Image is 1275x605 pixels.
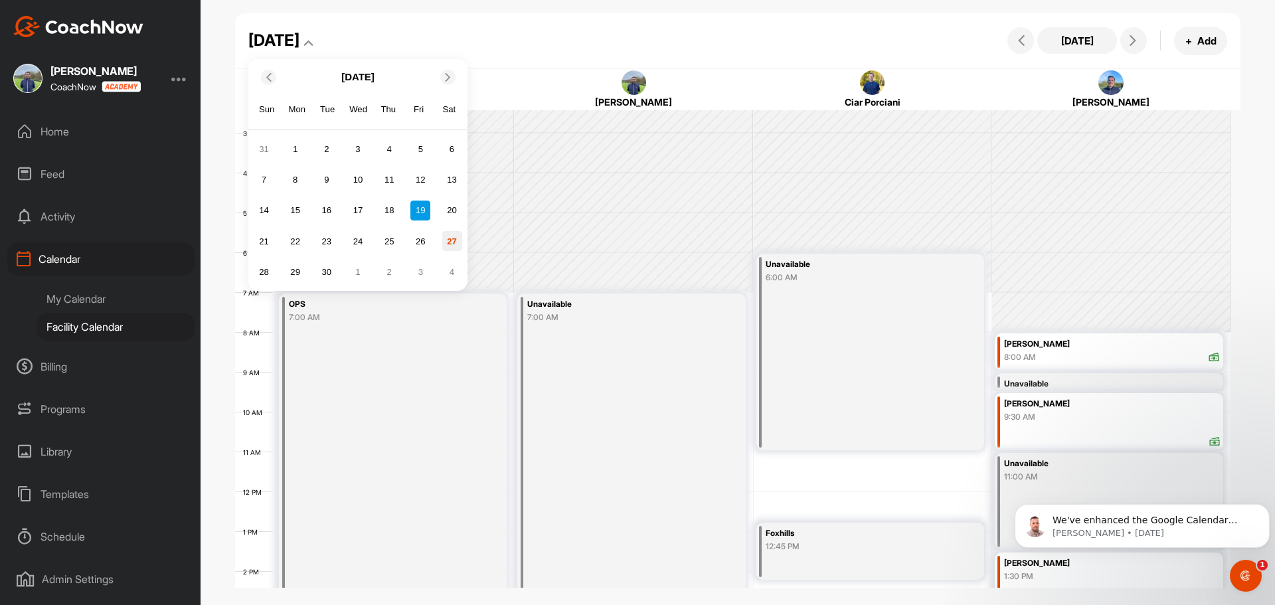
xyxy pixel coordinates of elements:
div: Choose Monday, September 22nd, 2025 [286,231,305,251]
span: 1 [1257,560,1268,570]
div: Choose Sunday, September 14th, 2025 [254,201,274,220]
img: CoachNow [13,16,143,37]
div: 3 AM [235,130,273,137]
div: Choose Tuesday, September 9th, 2025 [317,170,337,190]
img: CoachNow acadmey [102,81,141,92]
iframe: Intercom notifications message [1009,476,1275,569]
div: Admin Settings [7,562,195,596]
div: Choose Monday, September 1st, 2025 [286,139,305,159]
div: 2 PM [235,568,272,576]
div: Facility Calendar [37,313,195,341]
div: Choose Saturday, September 20th, 2025 [442,201,462,220]
div: Library [7,435,195,468]
div: 7:00 AM [527,311,705,323]
div: 8 AM [235,329,273,337]
div: Choose Sunday, August 31st, 2025 [254,139,274,159]
div: 12 PM [235,488,275,496]
div: 11 AM [235,448,274,456]
div: [PERSON_NAME] [1012,95,1211,109]
img: square_b4d54992daa58f12b60bc3814c733fd4.jpg [860,70,885,96]
div: Choose Friday, September 5th, 2025 [410,139,430,159]
span: + [1185,34,1192,48]
div: 12:45 PM [766,541,943,553]
div: [PERSON_NAME] [1004,337,1220,352]
div: 11:00 AM [1004,471,1182,483]
div: Calendar [7,242,195,276]
div: Choose Thursday, September 18th, 2025 [379,201,399,220]
div: Wed [349,101,367,118]
div: Choose Wednesday, September 10th, 2025 [348,170,368,190]
div: Choose Tuesday, September 23rd, 2025 [317,231,337,251]
div: Choose Thursday, September 4th, 2025 [379,139,399,159]
div: CoachNow [50,81,141,92]
div: Choose Friday, September 12th, 2025 [410,170,430,190]
div: 9 AM [235,369,273,377]
div: Choose Wednesday, September 24th, 2025 [348,231,368,251]
div: Choose Tuesday, September 2nd, 2025 [317,139,337,159]
div: Choose Saturday, September 27th, 2025 [442,231,462,251]
div: Choose Sunday, September 28th, 2025 [254,262,274,282]
div: Feed [7,157,195,191]
div: Choose Saturday, September 6th, 2025 [442,139,462,159]
iframe: Intercom live chat [1230,560,1262,592]
p: Message from Alex, sent 1d ago [43,51,244,63]
div: Choose Saturday, October 4th, 2025 [442,262,462,282]
div: Foxhills [766,526,943,541]
div: 1 PM [235,528,271,536]
div: Tue [319,101,336,118]
div: [PERSON_NAME] [535,95,733,109]
div: Choose Tuesday, September 16th, 2025 [317,201,337,220]
button: +Add [1174,27,1227,55]
div: Sun [258,101,276,118]
div: Unavailable [1004,456,1182,472]
div: Activity [7,200,195,233]
div: Choose Monday, September 15th, 2025 [286,201,305,220]
button: [DATE] [1037,27,1117,54]
div: Ciar Porciani [773,95,972,109]
div: 1:30 PM [1004,570,1033,582]
div: month 2025-09 [252,137,464,284]
div: Choose Thursday, September 11th, 2025 [379,170,399,190]
div: Unavailable [527,297,705,312]
div: [PERSON_NAME] [1004,556,1220,571]
div: [PERSON_NAME] [1004,396,1220,412]
div: Choose Wednesday, September 17th, 2025 [348,201,368,220]
div: Mon [289,101,306,118]
div: 6:00 AM [766,272,943,284]
div: 7:00 AM [289,311,466,323]
div: Templates [7,477,195,511]
div: [PERSON_NAME] [50,66,141,76]
div: 9:30 AM [1004,411,1035,423]
img: square_e7f01a7cdd3d5cba7fa3832a10add056.jpg [622,70,647,96]
div: Unavailable [1004,377,1182,392]
div: Choose Monday, September 8th, 2025 [286,170,305,190]
img: square_909ed3242d261a915dd01046af216775.jpg [1098,70,1124,96]
div: Choose Thursday, September 25th, 2025 [379,231,399,251]
div: [DATE] [248,29,299,52]
div: Schedule [7,520,195,553]
div: 8:00 AM [1004,351,1036,363]
div: Choose Friday, October 3rd, 2025 [410,262,430,282]
div: Programs [7,392,195,426]
div: Choose Friday, September 26th, 2025 [410,231,430,251]
img: square_e7f01a7cdd3d5cba7fa3832a10add056.jpg [13,64,42,93]
div: Sat [441,101,458,118]
span: We've enhanced the Google Calendar integration for a more seamless experience. If you haven't lin... [43,39,241,181]
div: Fri [410,101,428,118]
div: 5 AM [235,209,273,217]
div: Home [7,115,195,148]
div: OPS [289,297,466,312]
div: 4 AM [235,169,273,177]
div: Choose Monday, September 29th, 2025 [286,262,305,282]
div: Choose Sunday, September 21st, 2025 [254,231,274,251]
div: Choose Tuesday, September 30th, 2025 [317,262,337,282]
div: Unavailable [766,257,943,272]
p: [DATE] [341,70,375,85]
div: Choose Thursday, October 2nd, 2025 [379,262,399,282]
div: Choose Wednesday, October 1st, 2025 [348,262,368,282]
div: 10 AM [235,408,276,416]
div: Choose Sunday, September 7th, 2025 [254,170,274,190]
div: Choose Friday, September 19th, 2025 [410,201,430,220]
